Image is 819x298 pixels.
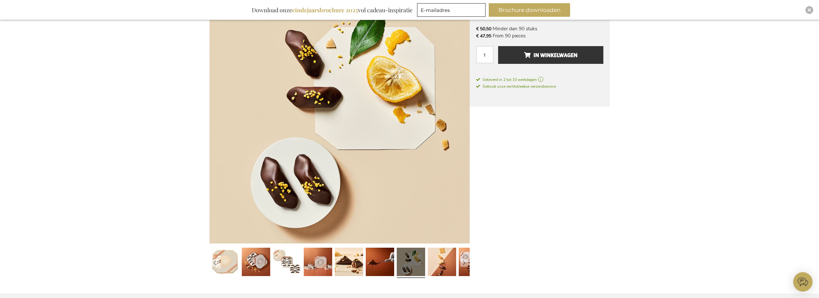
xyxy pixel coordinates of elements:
[273,245,301,281] a: Neuhaus Icon Pralines Collection Box - Exclusive Business Gifts
[211,245,239,281] a: Neuhaus Icon Pralines Collection Box - Exclusive Business Gifts
[428,245,456,281] a: Neuhaus Icon Pralines Collection Box - Exclusive Business Gifts
[417,3,487,19] form: marketing offers and promotions
[304,245,332,281] a: Neuhaus Icon Pralines Collection Box - Exclusive Business Gifts
[476,32,603,39] li: From 90 pieces
[292,6,358,14] b: eindejaarsbrochure 2025
[476,77,603,83] a: Geleverd in 2 tot 10 werkdagen
[335,245,363,281] a: Neuhaus Icon Pralines Collection Box - Exclusive Business Gifts
[793,272,813,292] iframe: belco-activator-frame
[249,3,415,17] div: Download onze vol cadeau-inspiratie
[366,245,394,281] a: Neuhaus Icon Pralines Collection Box - Exclusive Business Gifts
[476,83,556,89] a: Gebruik onze rechtstreekse verzendservice
[242,245,270,281] a: Neuhaus Icon Pralines Collection Box - Exclusive Business Gifts
[524,50,578,60] span: In Winkelwagen
[807,8,811,12] img: Close
[459,245,487,281] a: Neuhaus Icon Pralines Collection Box - Exclusive Business Gifts
[498,46,603,64] button: In Winkelwagen
[476,33,491,39] span: € 47,95
[397,245,425,281] a: Neuhaus Icon Pralines Collection Box - Exclusive Business Gifts
[805,6,813,14] div: Close
[476,25,603,32] li: Minder dan 90 stuks
[476,46,493,63] input: Aantal
[476,84,556,89] span: Gebruik onze rechtstreekse verzendservice
[476,26,491,32] span: € 50,50
[489,3,570,17] button: Brochure downloaden
[417,3,486,17] input: E-mailadres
